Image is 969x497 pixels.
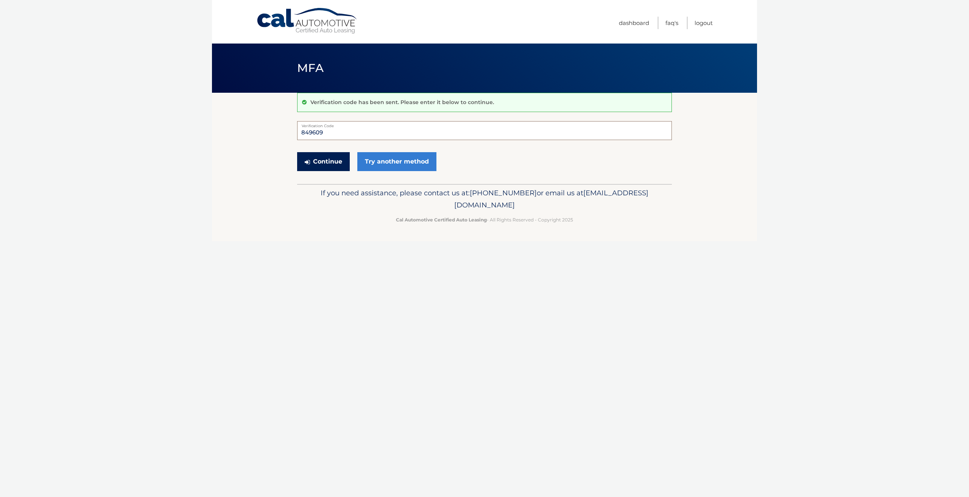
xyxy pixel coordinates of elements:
strong: Cal Automotive Certified Auto Leasing [396,217,487,223]
button: Continue [297,152,350,171]
span: [PHONE_NUMBER] [470,189,537,197]
p: - All Rights Reserved - Copyright 2025 [302,216,667,224]
a: Dashboard [619,17,649,29]
a: Logout [695,17,713,29]
input: Verification Code [297,121,672,140]
span: [EMAIL_ADDRESS][DOMAIN_NAME] [454,189,648,209]
p: If you need assistance, please contact us at: or email us at [302,187,667,211]
span: MFA [297,61,324,75]
label: Verification Code [297,121,672,127]
a: FAQ's [665,17,678,29]
p: Verification code has been sent. Please enter it below to continue. [310,99,494,106]
a: Cal Automotive [256,8,358,34]
a: Try another method [357,152,436,171]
